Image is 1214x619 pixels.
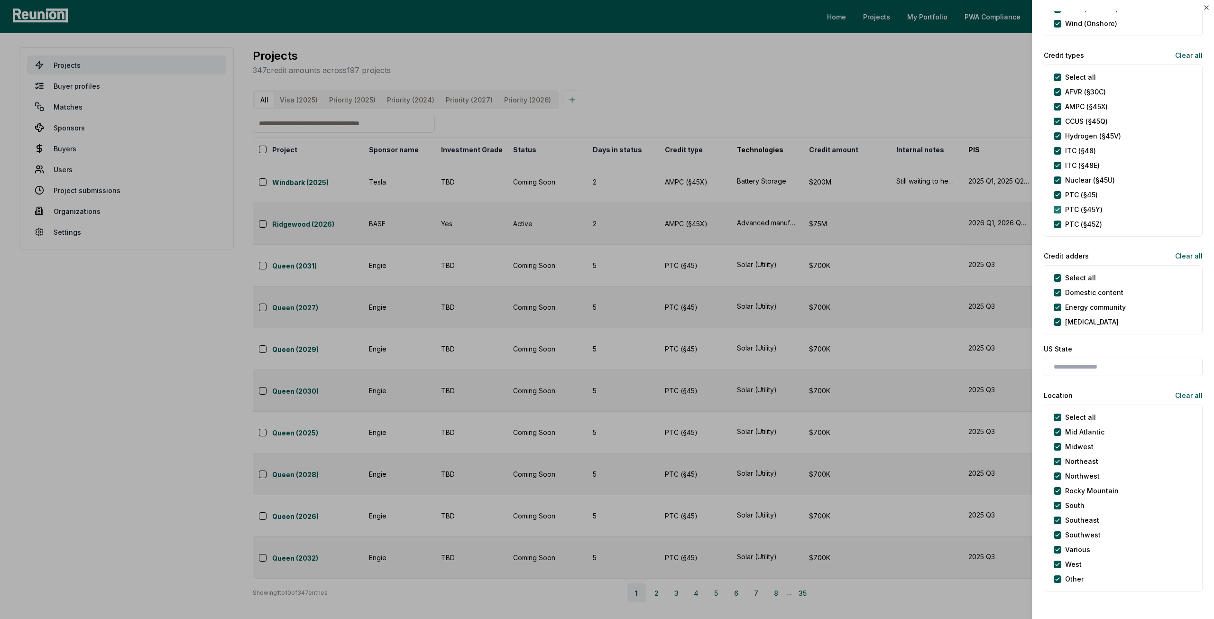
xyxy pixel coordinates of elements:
label: PTC (§45Z) [1065,219,1102,229]
label: Various [1065,545,1090,554]
label: Northwest [1065,471,1100,481]
label: Project status [1044,606,1090,616]
label: AFVR (§30C) [1065,87,1106,97]
label: Select all [1065,273,1096,283]
label: Select all [1065,72,1096,82]
label: [MEDICAL_DATA] [1065,317,1119,327]
label: Other [1065,574,1084,584]
label: PTC (§45Y) [1065,204,1103,214]
label: US State [1044,344,1203,354]
label: West [1065,559,1082,569]
label: Nuclear (§45U) [1065,175,1115,185]
label: Select all [1065,412,1096,422]
button: Clear all [1168,246,1203,265]
label: Hydrogen (§45V) [1065,131,1121,141]
label: Credit adders [1044,251,1089,261]
label: Northeast [1065,456,1098,466]
button: Clear all [1168,386,1203,405]
label: Southwest [1065,530,1101,540]
label: PTC (§45) [1065,190,1098,200]
label: Location [1044,390,1073,400]
label: ITC (§48E) [1065,160,1100,170]
label: Mid Atlantic [1065,427,1104,437]
label: AMPC (§45X) [1065,102,1108,111]
label: Rocky Mountain [1065,486,1119,496]
label: South [1065,500,1085,510]
label: ITC (§48) [1065,146,1096,156]
button: Clear all [1168,46,1203,65]
label: Wind (Onshore) [1065,18,1117,28]
label: Midwest [1065,442,1094,452]
label: Southeast [1065,515,1099,525]
label: Domestic content [1065,287,1123,297]
label: CCUS (§45Q) [1065,116,1108,126]
label: Credit types [1044,50,1084,60]
label: Energy community [1065,302,1126,312]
